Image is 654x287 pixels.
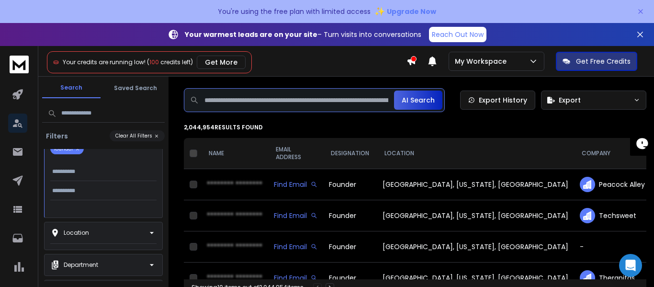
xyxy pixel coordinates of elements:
[268,138,323,169] th: EMAIL ADDRESS
[184,124,646,131] p: 2,044,954 results found
[377,231,574,263] td: [GEOGRAPHIC_DATA], [US_STATE], [GEOGRAPHIC_DATA]
[64,261,98,269] p: Department
[387,7,436,16] span: Upgrade Now
[201,138,268,169] th: NAME
[429,27,486,42] a: Reach Out Now
[323,138,377,169] th: DESIGNATION
[377,200,574,231] td: [GEOGRAPHIC_DATA], [US_STATE], [GEOGRAPHIC_DATA]
[63,58,146,66] span: Your credits are running low!
[377,138,574,169] th: LOCATION
[185,30,317,39] strong: Your warmest leads are on your site
[559,95,581,105] span: Export
[10,56,29,73] img: logo
[556,52,637,71] button: Get Free Credits
[147,58,193,66] span: ( credits left)
[218,7,371,16] p: You're using the free plan with limited access
[50,143,84,154] p: founder
[106,79,165,98] button: Saved Search
[149,58,159,66] span: 100
[274,211,317,220] div: Find Email
[619,254,642,277] div: Open Intercom Messenger
[576,57,631,66] p: Get Free Credits
[185,30,421,39] p: – Turn visits into conversations
[42,78,101,98] button: Search
[274,180,317,189] div: Find Email
[42,131,72,141] h3: Filters
[110,130,165,141] button: Clear All Filters
[323,169,377,200] td: Founder
[394,91,442,110] button: AI Search
[460,91,535,110] a: Export History
[197,56,246,69] button: Get More
[432,30,484,39] p: Reach Out Now
[323,231,377,263] td: Founder
[274,242,317,252] div: Find Email
[323,200,377,231] td: Founder
[377,169,574,200] td: [GEOGRAPHIC_DATA], [US_STATE], [GEOGRAPHIC_DATA]
[64,229,89,237] p: Location
[455,57,510,66] p: My Workspace
[374,5,385,18] span: ✨
[274,273,317,283] div: Find Email
[374,2,436,21] button: ✨Upgrade Now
